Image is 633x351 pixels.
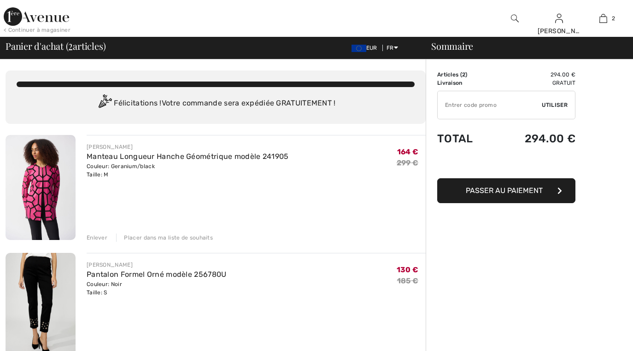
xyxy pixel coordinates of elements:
s: 299 € [397,158,419,167]
div: < Continuer à magasiner [4,26,70,34]
span: FR [387,45,398,51]
img: Mes infos [555,13,563,24]
a: 2 [582,13,625,24]
iframe: PayPal [437,154,575,175]
span: 2 [68,39,73,51]
span: 130 € [397,265,419,274]
span: 2 [612,14,615,23]
span: EUR [352,45,381,51]
div: Couleur: Noir Taille: S [87,280,227,297]
td: Livraison [437,79,494,87]
input: Code promo [438,91,542,119]
div: Sommaire [420,41,627,51]
a: Manteau Longueur Hanche Géométrique modèle 241905 [87,152,289,161]
td: 294.00 € [494,123,575,154]
td: 294.00 € [494,70,575,79]
td: Total [437,123,494,154]
div: [PERSON_NAME] [87,143,289,151]
img: recherche [511,13,519,24]
a: Pantalon Formel Orné modèle 256780U [87,270,227,279]
img: Euro [352,45,366,52]
div: Enlever [87,234,107,242]
span: Passer au paiement [466,186,543,195]
td: Gratuit [494,79,575,87]
span: Panier d'achat ( articles) [6,41,105,51]
div: Couleur: Geranium/black Taille: M [87,162,289,179]
s: 185 € [397,276,419,285]
span: 164 € [397,147,419,156]
span: 2 [462,71,465,78]
div: [PERSON_NAME] [538,26,581,36]
div: [PERSON_NAME] [87,261,227,269]
div: Placer dans ma liste de souhaits [116,234,213,242]
button: Passer au paiement [437,178,575,203]
img: Manteau Longueur Hanche Géométrique modèle 241905 [6,135,76,240]
td: Articles ( ) [437,70,494,79]
span: Utiliser [542,101,568,109]
img: Congratulation2.svg [95,94,114,113]
img: Mon panier [599,13,607,24]
div: Félicitations ! Votre commande sera expédiée GRATUITEMENT ! [17,94,415,113]
a: Se connecter [555,14,563,23]
img: 1ère Avenue [4,7,69,26]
